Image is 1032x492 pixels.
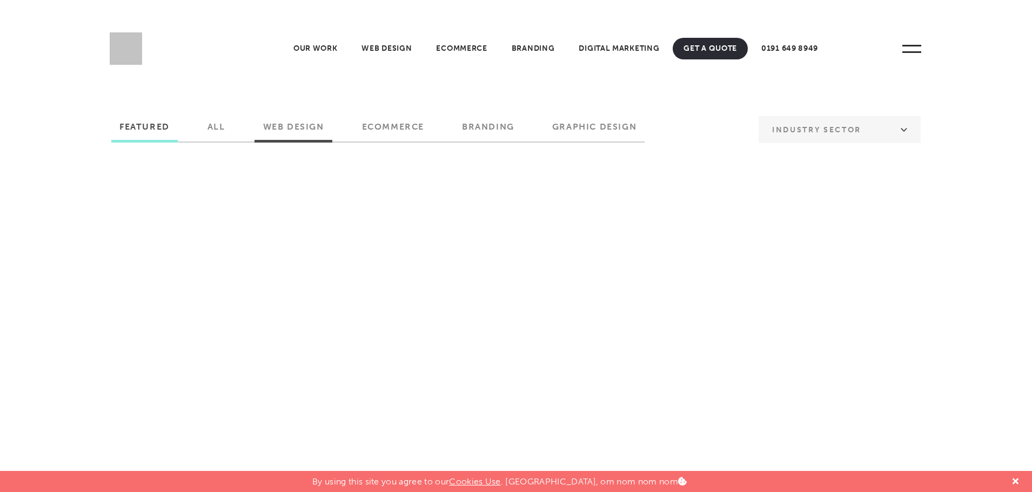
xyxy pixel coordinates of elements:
label: Graphic Design [544,122,645,140]
label: Featured [111,122,178,140]
label: Web Design [255,122,332,140]
a: Ecommerce [425,38,498,59]
label: Branding [454,122,522,140]
a: Web Design [351,38,423,59]
a: Digital Marketing [568,38,670,59]
img: Sleeky Web Design Newcastle [110,32,142,65]
a: Branding [501,38,566,59]
a: Our Work [283,38,349,59]
label: Ecommerce [354,122,432,140]
p: By using this site you agree to our . [GEOGRAPHIC_DATA], om nom nom nom [312,471,687,487]
a: Cookies Use [449,476,501,487]
a: Get A Quote [673,38,748,59]
label: All [199,122,233,140]
a: 0191 649 8949 [750,38,829,59]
